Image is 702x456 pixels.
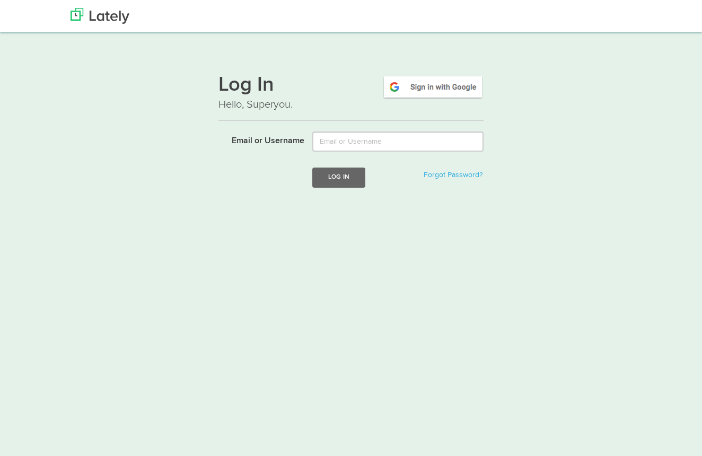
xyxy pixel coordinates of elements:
p: Hello, Superyou. [218,97,484,112]
h1: Log In [218,75,484,97]
img: google-signin.png [382,75,484,99]
a: Forgot Password? [424,171,482,179]
input: Email or Username [312,131,484,152]
label: Email or Username [210,131,304,147]
img: Lately [71,8,129,24]
button: Log In [312,168,365,187]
